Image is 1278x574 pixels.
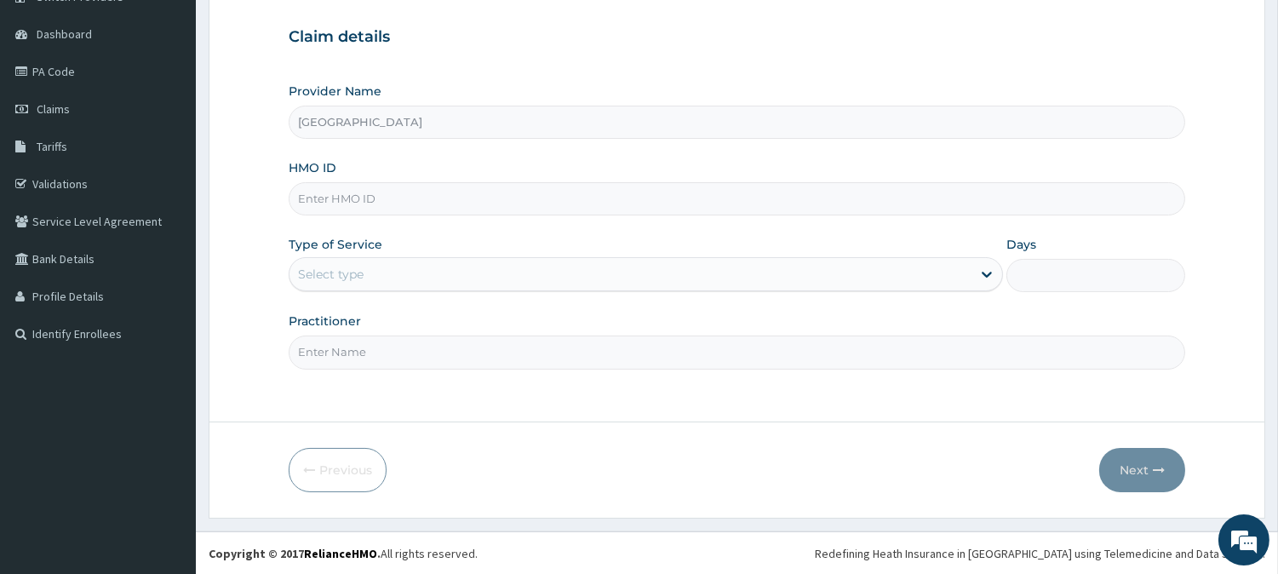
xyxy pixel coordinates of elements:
button: Previous [289,448,387,492]
input: Enter Name [289,336,1185,369]
label: Days [1006,236,1036,253]
div: Redefining Heath Insurance in [GEOGRAPHIC_DATA] using Telemedicine and Data Science! [815,545,1265,562]
input: Enter HMO ID [289,182,1185,215]
span: Tariffs [37,139,67,154]
label: Provider Name [289,83,381,100]
span: Dashboard [37,26,92,42]
div: Select type [298,266,364,283]
strong: Copyright © 2017 . [209,546,381,561]
a: RelianceHMO [304,546,377,561]
h3: Claim details [289,28,1185,47]
button: Next [1099,448,1185,492]
label: Practitioner [289,313,361,330]
label: Type of Service [289,236,382,253]
span: Claims [37,101,70,117]
label: HMO ID [289,159,336,176]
